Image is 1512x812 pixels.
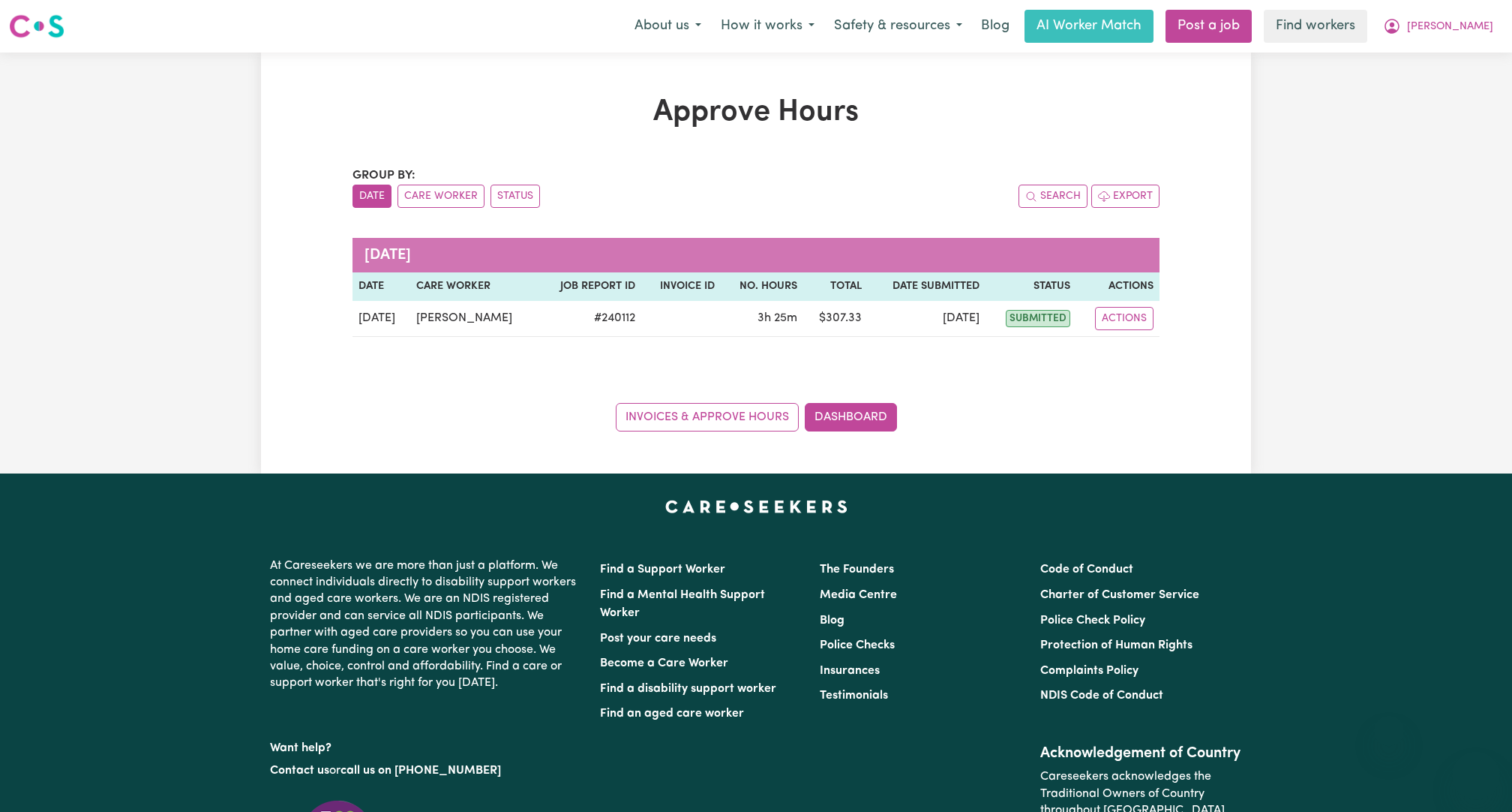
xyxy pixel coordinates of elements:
span: Group by: [352,170,415,182]
a: Code of Conduct [1040,564,1133,576]
button: Export [1091,185,1159,208]
th: Invoice ID [641,272,720,301]
td: # 240112 [538,301,641,337]
a: Find a Mental Health Support Worker [600,589,765,619]
a: Insurances [820,665,880,677]
td: $ 307.33 [803,301,868,337]
a: Police Check Policy [1040,615,1145,627]
a: Testimonials [820,690,888,702]
a: Careseekers home page [665,501,847,513]
a: Find a Support Worker [600,564,725,576]
a: Post your care needs [600,633,716,645]
th: Total [803,272,868,301]
a: Post a job [1165,10,1252,43]
a: Become a Care Worker [600,657,728,669]
td: [DATE] [352,301,410,337]
p: or [270,756,582,785]
td: [PERSON_NAME] [410,301,538,337]
a: Protection of Human Rights [1040,639,1192,651]
button: sort invoices by paid status [490,185,540,208]
a: Find an aged care worker [600,708,744,720]
a: Dashboard [805,403,897,432]
th: No. Hours [721,272,803,301]
button: My Account [1373,11,1503,42]
a: Blog [972,10,1018,43]
a: Contact us [270,765,329,777]
th: Date Submitted [868,272,985,301]
span: submitted [1006,310,1070,327]
th: Job Report ID [538,272,641,301]
a: AI Worker Match [1024,10,1153,43]
h1: Approve Hours [352,95,1159,131]
button: About us [625,11,711,42]
button: sort invoices by care worker [397,185,484,208]
a: Invoices & Approve Hours [616,403,799,432]
caption: [DATE] [352,238,1159,272]
p: Want help? [270,734,582,756]
button: Safety & resources [824,11,972,42]
img: Careseekers logo [9,13,64,40]
td: [DATE] [868,301,985,337]
th: Actions [1076,272,1159,301]
span: 3 hours 25 minutes [757,312,797,324]
a: The Founders [820,564,894,576]
span: [PERSON_NAME] [1407,19,1493,35]
a: Police Checks [820,639,895,651]
button: How it works [711,11,824,42]
p: At Careseekers we are more than just a platform. We connect individuals directly to disability su... [270,552,582,698]
button: Search [1018,185,1087,208]
iframe: Button to launch messaging window [1452,752,1500,800]
iframe: Close message [1374,716,1404,746]
th: Status [985,272,1076,301]
button: Actions [1095,307,1153,330]
a: call us on [PHONE_NUMBER] [340,765,501,777]
a: Media Centre [820,589,897,601]
h2: Acknowledgement of Country [1040,744,1242,762]
a: NDIS Code of Conduct [1040,690,1163,702]
th: Date [352,272,410,301]
button: sort invoices by date [352,185,391,208]
a: Blog [820,615,844,627]
a: Charter of Customer Service [1040,589,1199,601]
a: Careseekers logo [9,9,64,44]
a: Complaints Policy [1040,665,1138,677]
a: Find workers [1264,10,1367,43]
th: Care worker [410,272,538,301]
a: Find a disability support worker [600,683,776,695]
